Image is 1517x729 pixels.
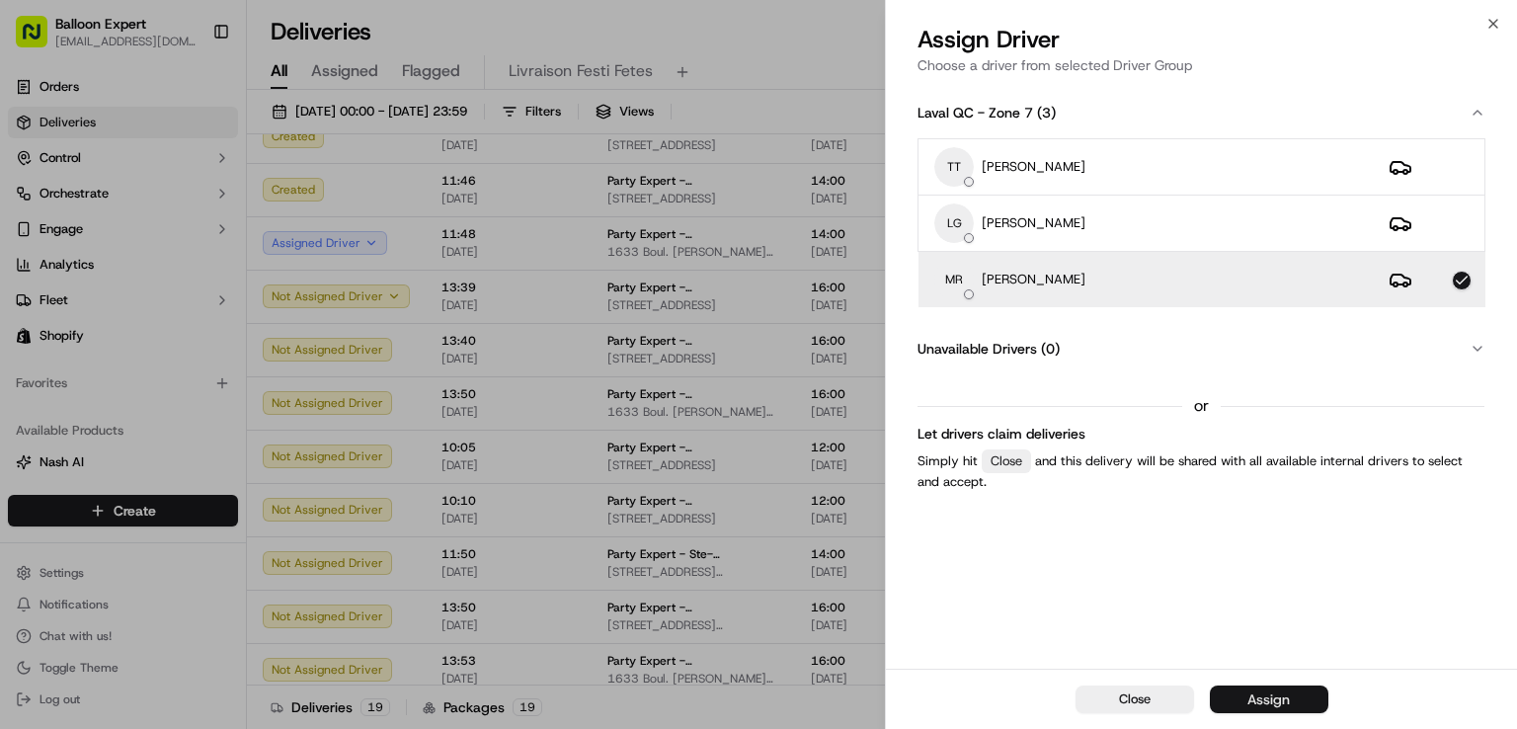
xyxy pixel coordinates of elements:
a: 📗Knowledge Base [12,279,159,314]
h2: Let drivers claim deliveries [918,422,1485,445]
span: Pylon [197,335,239,350]
p: [PERSON_NAME] [982,214,1085,232]
span: Laval QC - Zone 7 [918,103,1033,122]
span: or [1194,394,1209,418]
div: Laval QC - Zone 7(3) [918,138,1485,323]
span: MR [934,260,974,299]
a: 💻API Documentation [159,279,325,314]
button: Laval QC - Zone 7(3) [918,87,1485,138]
div: Assign [1247,689,1290,709]
button: Assign [1210,686,1328,713]
span: ( 3 ) [1037,103,1056,122]
p: [PERSON_NAME] [982,158,1085,176]
input: Got a question? Start typing here... [51,127,356,148]
span: Close [1119,690,1151,708]
div: Start new chat [67,189,324,208]
span: Knowledge Base [40,286,151,306]
button: Close [1076,686,1194,713]
div: 💻 [167,288,183,304]
span: API Documentation [187,286,317,306]
span: ( 0 ) [1041,339,1060,359]
img: 1736555255976-a54dd68f-1ca7-489b-9aae-adbdc363a1c4 [20,189,55,224]
p: Choose a driver from selected Driver Group [918,55,1485,75]
a: Powered byPylon [139,334,239,350]
span: LG [934,203,974,243]
img: Nash [20,20,59,59]
div: Close [982,449,1031,473]
button: Start new chat [336,195,359,218]
p: [PERSON_NAME] [982,271,1085,288]
button: Unavailable Drivers(0) [918,323,1485,374]
h2: Assign Driver [918,24,1485,55]
p: Simply hit and this delivery will be shared with all available internal drivers to select and acc... [918,449,1485,491]
p: Welcome 👋 [20,79,359,111]
span: TT [934,147,974,187]
div: 📗 [20,288,36,304]
span: Unavailable Drivers [918,339,1037,359]
div: We're available if you need us! [67,208,250,224]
